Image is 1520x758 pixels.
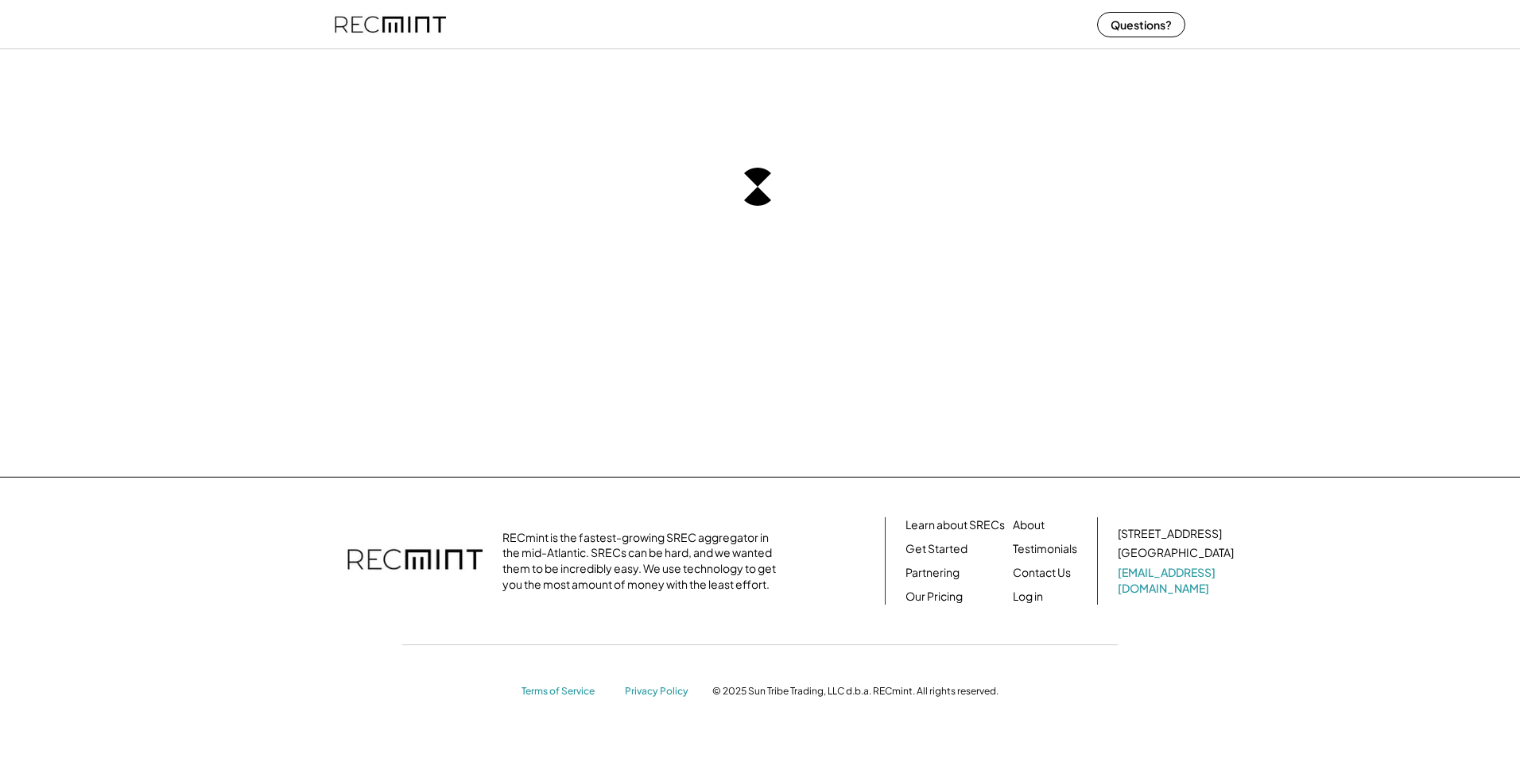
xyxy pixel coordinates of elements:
[522,685,609,698] a: Terms of Service
[502,530,785,592] div: RECmint is the fastest-growing SREC aggregator in the mid-Atlantic. SRECs can be hard, and we wan...
[905,517,1005,533] a: Learn about SRECs
[625,685,696,698] a: Privacy Policy
[905,541,967,557] a: Get Started
[1118,545,1234,561] div: [GEOGRAPHIC_DATA]
[347,533,483,589] img: recmint-logotype%403x.png
[335,3,446,45] img: recmint-logotype%403x%20%281%29.jpeg
[1013,541,1077,557] a: Testimonials
[1013,517,1045,533] a: About
[1013,589,1043,605] a: Log in
[1013,565,1071,581] a: Contact Us
[905,589,963,605] a: Our Pricing
[712,685,998,698] div: © 2025 Sun Tribe Trading, LLC d.b.a. RECmint. All rights reserved.
[1118,565,1237,596] a: [EMAIL_ADDRESS][DOMAIN_NAME]
[1097,12,1185,37] button: Questions?
[905,565,960,581] a: Partnering
[1118,526,1222,542] div: [STREET_ADDRESS]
